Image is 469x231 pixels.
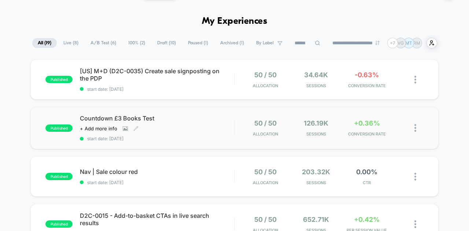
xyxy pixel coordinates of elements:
span: 50 / 50 [254,119,277,127]
span: Nav | Sale colour red [80,168,234,175]
p: VG [398,40,404,46]
span: Countdown £3 Books Test [80,115,234,122]
img: close [414,173,416,180]
div: + 7 [387,38,398,48]
span: CTR [343,180,390,185]
span: 126.19k [304,119,328,127]
span: + Add more info [80,126,117,131]
span: +0.42% [354,216,380,223]
span: start date: [DATE] [80,136,234,141]
img: close [414,220,416,228]
span: Archived ( 1 ) [215,38,250,48]
span: start date: [DATE] [80,180,234,185]
span: Draft ( 10 ) [152,38,181,48]
span: 0.00% [356,168,377,176]
span: 50 / 50 [254,216,277,223]
span: -0.63% [355,71,379,79]
span: +0.36% [354,119,380,127]
span: Allocation [253,83,278,88]
span: Allocation [253,180,278,185]
span: All ( 19 ) [32,38,57,48]
span: 50 / 50 [254,71,277,79]
span: Sessions [293,131,340,137]
span: A/B Test ( 6 ) [85,38,122,48]
span: 34.64k [304,71,328,79]
span: published [45,173,73,180]
span: By Label [256,40,274,46]
img: close [414,124,416,132]
img: end [375,41,380,45]
span: start date: [DATE] [80,86,234,92]
span: 100% ( 2 ) [123,38,151,48]
span: published [45,124,73,132]
img: close [414,76,416,83]
span: 203.32k [302,168,330,176]
span: Allocation [253,131,278,137]
span: CONVERSION RATE [343,83,390,88]
span: Paused ( 1 ) [182,38,214,48]
span: Sessions [293,180,340,185]
span: 652.71k [303,216,329,223]
span: [US] M+D (D2C-0035) Create sale signposting on the PDP [80,67,234,82]
p: MT [405,40,412,46]
span: Live ( 8 ) [58,38,84,48]
span: CONVERSION RATE [343,131,390,137]
span: Sessions [293,83,340,88]
span: published [45,220,73,228]
span: D2C-0015 - Add-to-basket CTAs in live search results [80,212,234,227]
p: RM [413,40,420,46]
span: 50 / 50 [254,168,277,176]
h1: My Experiences [202,16,267,27]
span: published [45,76,73,83]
